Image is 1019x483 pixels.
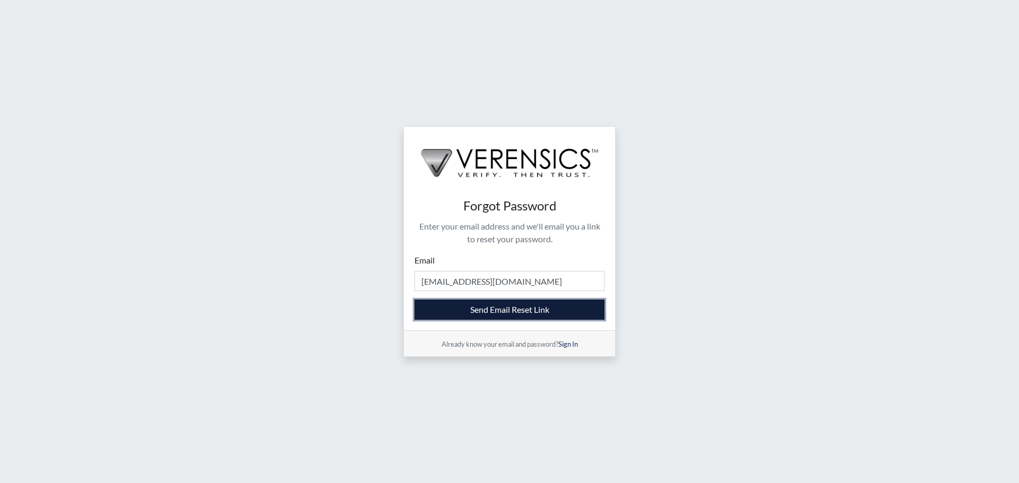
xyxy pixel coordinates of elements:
a: Sign In [558,340,578,348]
img: logo-wide-black.2aad4157.png [404,127,615,188]
p: Enter your email address and we'll email you a link to reset your password. [414,220,605,245]
small: Already know your email and password? [442,340,578,348]
h4: Forgot Password [414,198,605,214]
button: Send Email Reset Link [414,300,605,320]
label: Email [414,254,435,267]
input: Email [414,271,605,291]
